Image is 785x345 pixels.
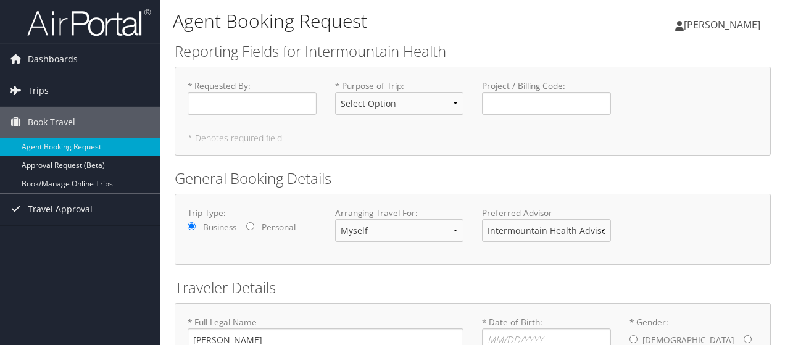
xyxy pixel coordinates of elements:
label: Business [203,221,236,233]
input: Project / Billing Code: [482,92,611,115]
h2: Traveler Details [175,277,771,298]
span: Book Travel [28,107,75,138]
h2: General Booking Details [175,168,771,189]
label: Project / Billing Code : [482,80,611,115]
label: Trip Type: [188,207,317,219]
img: airportal-logo.png [27,8,151,37]
span: Trips [28,75,49,106]
label: * Purpose of Trip : [335,80,464,125]
h1: Agent Booking Request [173,8,573,34]
span: Travel Approval [28,194,93,225]
span: [PERSON_NAME] [684,18,760,31]
input: * Requested By: [188,92,317,115]
label: * Requested By : [188,80,317,115]
h2: Reporting Fields for Intermountain Health [175,41,771,62]
span: Dashboards [28,44,78,75]
input: * Gender:[DEMOGRAPHIC_DATA][DEMOGRAPHIC_DATA] [744,335,752,343]
label: Arranging Travel For: [335,207,464,219]
h5: * Denotes required field [188,134,758,143]
select: * Purpose of Trip: [335,92,464,115]
label: Preferred Advisor [482,207,611,219]
input: * Gender:[DEMOGRAPHIC_DATA][DEMOGRAPHIC_DATA] [629,335,638,343]
a: [PERSON_NAME] [675,6,773,43]
label: Personal [262,221,296,233]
